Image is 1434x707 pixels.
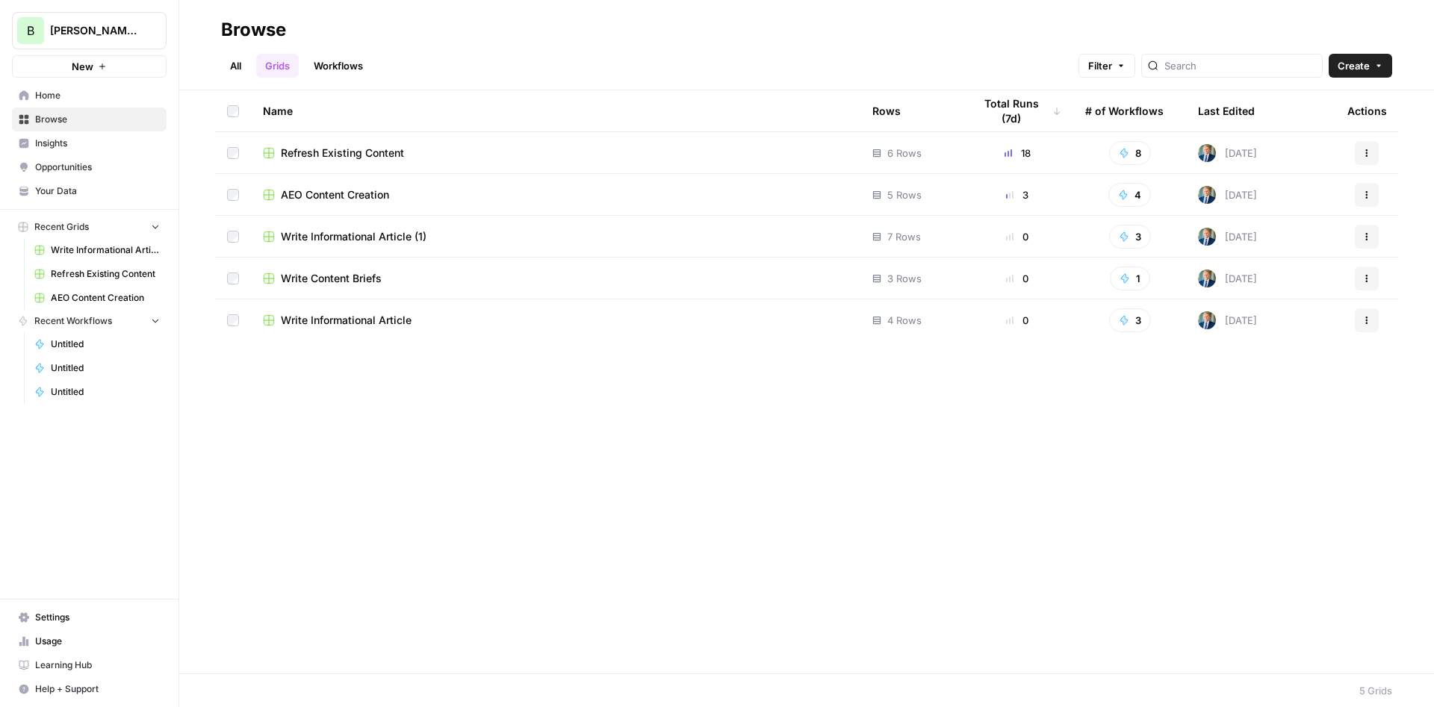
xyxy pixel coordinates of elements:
[1198,311,1216,329] img: arvzg7vs4x4156nyo4jt3wkd75g5
[263,313,848,328] a: Write Informational Article
[28,356,167,380] a: Untitled
[1198,228,1257,246] div: [DATE]
[1198,186,1257,204] div: [DATE]
[1198,311,1257,329] div: [DATE]
[1085,90,1164,131] div: # of Workflows
[887,187,922,202] span: 5 Rows
[281,187,389,202] span: AEO Content Creation
[12,216,167,238] button: Recent Grids
[872,90,901,131] div: Rows
[1347,90,1387,131] div: Actions
[51,243,160,257] span: Write Informational Article (1)
[35,682,160,696] span: Help + Support
[35,161,160,174] span: Opportunities
[256,54,299,78] a: Grids
[1108,183,1151,207] button: 4
[973,90,1061,131] div: Total Runs (7d)
[34,220,89,234] span: Recent Grids
[1198,90,1255,131] div: Last Edited
[281,313,412,328] span: Write Informational Article
[263,90,848,131] div: Name
[12,55,167,78] button: New
[12,653,167,677] a: Learning Hub
[281,146,404,161] span: Refresh Existing Content
[51,361,160,375] span: Untitled
[1109,308,1151,332] button: 3
[1164,58,1316,73] input: Search
[28,286,167,310] a: AEO Content Creation
[50,23,140,38] span: [PERSON_NAME] Financials
[263,146,848,161] a: Refresh Existing Content
[1198,270,1257,287] div: [DATE]
[973,271,1061,286] div: 0
[51,337,160,351] span: Untitled
[887,146,922,161] span: 6 Rows
[34,314,112,328] span: Recent Workflows
[12,629,167,653] a: Usage
[12,310,167,332] button: Recent Workflows
[51,385,160,399] span: Untitled
[1110,267,1150,290] button: 1
[221,54,250,78] a: All
[27,22,34,40] span: B
[1198,228,1216,246] img: arvzg7vs4x4156nyo4jt3wkd75g5
[12,108,167,131] a: Browse
[35,635,160,648] span: Usage
[35,113,160,126] span: Browse
[887,229,921,244] span: 7 Rows
[887,313,922,328] span: 4 Rows
[12,12,167,49] button: Workspace: Bennett Financials
[973,187,1061,202] div: 3
[1338,58,1370,73] span: Create
[1359,683,1392,698] div: 5 Grids
[1078,54,1135,78] button: Filter
[35,611,160,624] span: Settings
[12,179,167,203] a: Your Data
[35,658,160,672] span: Learning Hub
[28,262,167,286] a: Refresh Existing Content
[305,54,372,78] a: Workflows
[1109,141,1151,165] button: 8
[72,59,93,74] span: New
[12,131,167,155] a: Insights
[51,267,160,281] span: Refresh Existing Content
[35,89,160,102] span: Home
[281,229,426,244] span: Write Informational Article (1)
[28,238,167,262] a: Write Informational Article (1)
[1198,270,1216,287] img: arvzg7vs4x4156nyo4jt3wkd75g5
[28,380,167,404] a: Untitled
[887,271,922,286] span: 3 Rows
[1198,186,1216,204] img: arvzg7vs4x4156nyo4jt3wkd75g5
[263,229,848,244] a: Write Informational Article (1)
[1109,225,1151,249] button: 3
[973,313,1061,328] div: 0
[12,677,167,701] button: Help + Support
[51,291,160,305] span: AEO Content Creation
[35,184,160,198] span: Your Data
[973,229,1061,244] div: 0
[1329,54,1392,78] button: Create
[1088,58,1112,73] span: Filter
[263,271,848,286] a: Write Content Briefs
[973,146,1061,161] div: 18
[12,605,167,629] a: Settings
[12,155,167,179] a: Opportunities
[28,332,167,356] a: Untitled
[1198,144,1257,162] div: [DATE]
[12,84,167,108] a: Home
[1198,144,1216,162] img: arvzg7vs4x4156nyo4jt3wkd75g5
[263,187,848,202] a: AEO Content Creation
[35,137,160,150] span: Insights
[221,18,286,42] div: Browse
[281,271,382,286] span: Write Content Briefs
